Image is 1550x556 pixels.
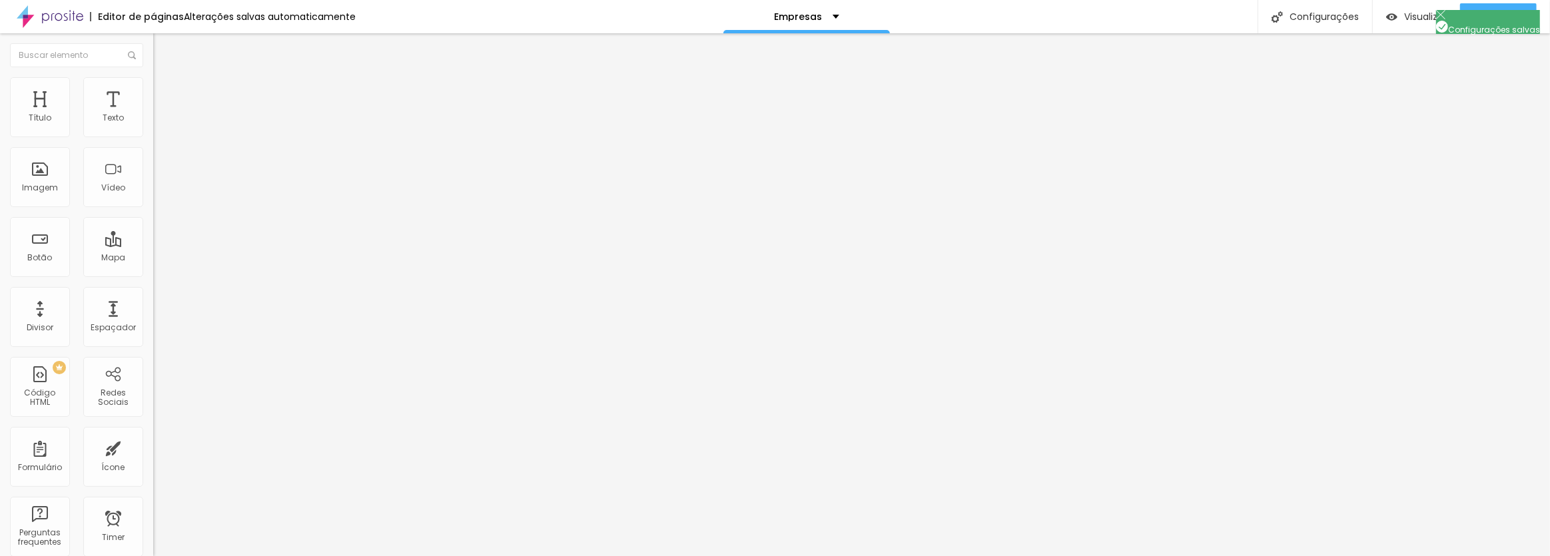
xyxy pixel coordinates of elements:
div: Divisor [27,323,53,332]
img: view-1.svg [1386,11,1397,23]
div: Editor de páginas [90,12,184,21]
div: Mapa [101,253,125,262]
div: Texto [103,113,124,123]
button: Publicar [1460,3,1537,30]
span: Visualizar [1404,11,1447,22]
span: Configurações salvas [1436,24,1540,35]
div: Ícone [102,463,125,472]
div: Vídeo [101,183,125,192]
div: Espaçador [91,323,136,332]
div: Botão [28,253,53,262]
div: Formulário [18,463,62,472]
div: Redes Sociais [87,388,139,408]
input: Buscar elemento [10,43,143,67]
div: Título [29,113,51,123]
div: Imagem [22,183,58,192]
div: Perguntas frequentes [13,528,66,547]
div: Timer [102,533,125,542]
p: Empresas [775,12,823,21]
div: Código HTML [13,388,66,408]
img: Icone [1436,10,1445,19]
div: Alterações salvas automaticamente [184,12,356,21]
img: Icone [1436,21,1448,33]
iframe: Editor [153,33,1550,556]
img: Icone [128,51,136,59]
img: Icone [1272,11,1283,23]
button: Visualizar [1373,3,1460,30]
